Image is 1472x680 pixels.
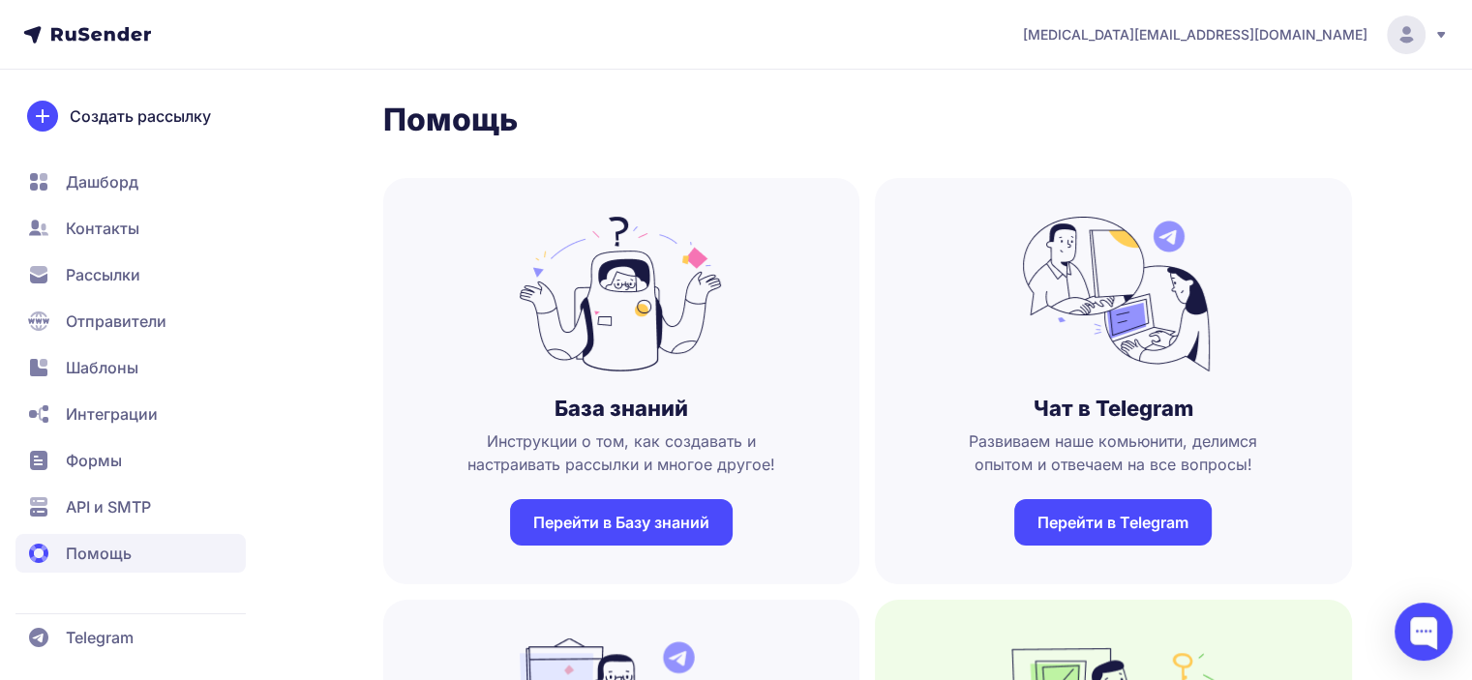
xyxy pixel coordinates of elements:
[66,402,158,426] span: Интеграции
[1011,217,1215,371] img: no_photo
[70,104,211,128] span: Создать рассылку
[66,495,151,518] span: API и SMTP
[1023,25,1367,44] span: [MEDICAL_DATA][EMAIL_ADDRESS][DOMAIN_NAME]
[414,429,829,476] span: Инструкции о том, как создавать и настраивать рассылки и многое другое!
[66,263,140,286] span: Рассылки
[66,356,138,379] span: Шаблоны
[1034,395,1193,422] h3: Чат в Telegram
[520,217,723,371] img: no_photo
[66,310,166,333] span: Отправители
[66,542,132,565] span: Помощь
[510,499,733,546] a: Перейти в Базу знаний
[15,618,246,657] a: Telegram
[66,449,122,472] span: Формы
[66,170,138,193] span: Дашборд
[66,217,139,240] span: Контакты
[555,395,688,422] h3: База знаний
[906,429,1321,476] span: Развиваем наше комьюнити, делимся опытом и отвечаем на все вопросы!
[383,101,1352,139] h1: Помощь
[1014,499,1212,546] a: Перейти в Telegram
[66,626,134,649] span: Telegram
